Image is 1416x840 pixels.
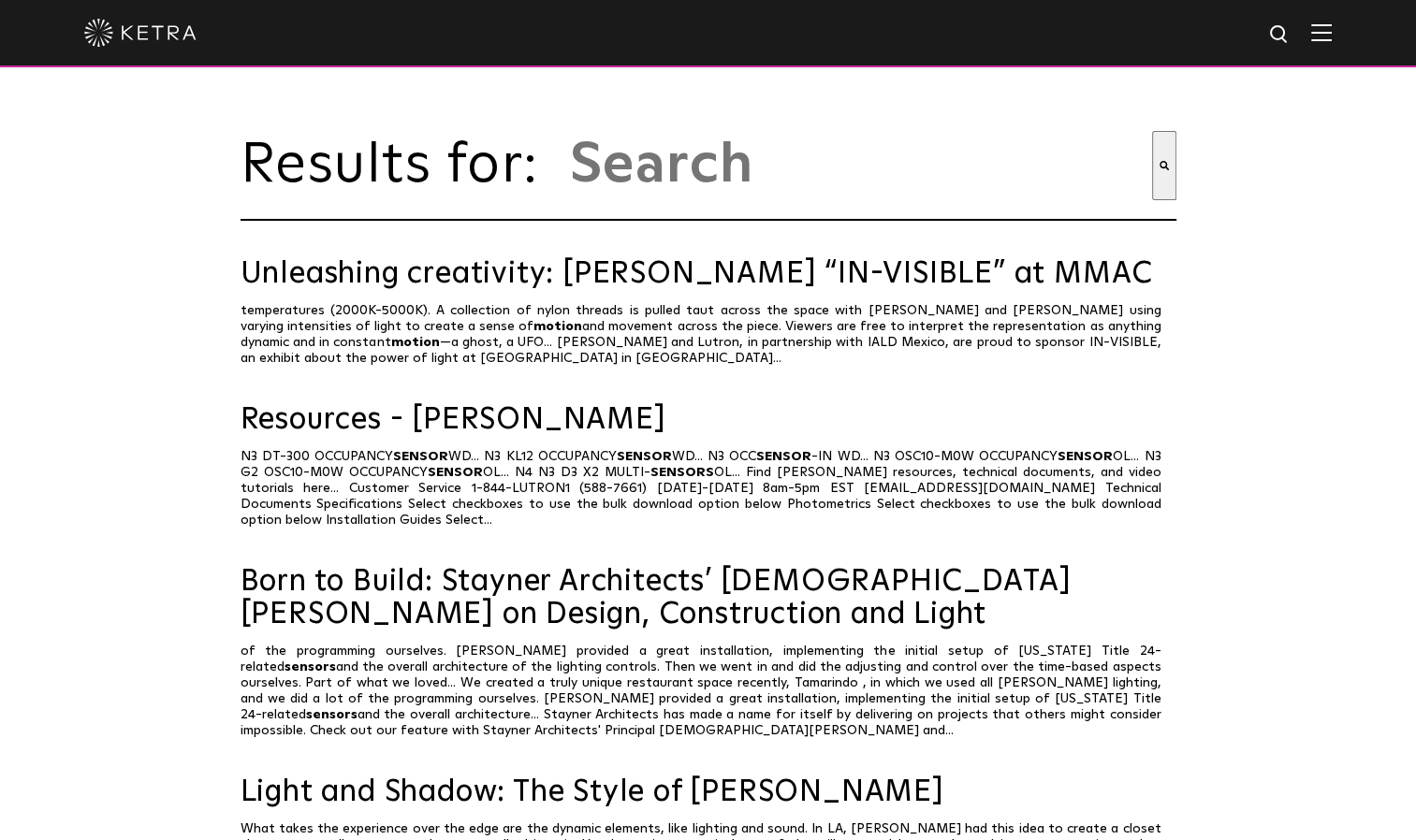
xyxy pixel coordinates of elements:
[1152,131,1176,200] button: Search
[756,450,811,463] span: SENSOR
[241,404,1176,437] a: Resources - [PERSON_NAME]
[1058,450,1113,463] span: SENSOR
[241,258,1176,291] a: Unleashing creativity: [PERSON_NAME] “IN-VISIBLE” at MMAC
[241,303,1176,367] p: temperatures (2000K-5000K). A collection of nylon threads is pulled taut across the space with [P...
[241,138,559,194] span: Results for:
[533,320,582,333] span: motion
[390,336,439,349] span: motion
[568,131,1152,200] input: This is a search field with an auto-suggest feature attached.
[285,660,336,673] span: sensors
[428,466,483,479] span: SENSOR
[84,19,197,47] img: ketra-logo-2019-white
[1268,23,1292,47] img: search icon
[241,449,1176,529] p: N3 DT-300 OCCUPANCY WD... N3 KL12 OCCUPANCY WD... N3 OCC -IN WD... N3 OSC10-M0W OCCUPANCY OL... N...
[241,644,1176,739] p: of the programming ourselves. [PERSON_NAME] provided a great installation, implementing the initi...
[650,466,714,479] span: SENSORS
[306,708,358,721] span: sensors
[241,776,1176,809] a: Light and Shadow: The Style of [PERSON_NAME]
[617,450,672,463] span: SENSOR
[393,450,448,463] span: SENSOR
[241,566,1176,631] a: Born to Build: Stayner Architects’ [DEMOGRAPHIC_DATA][PERSON_NAME] on Design, Construction and Light
[1311,23,1332,41] img: Hamburger%20Nav.svg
